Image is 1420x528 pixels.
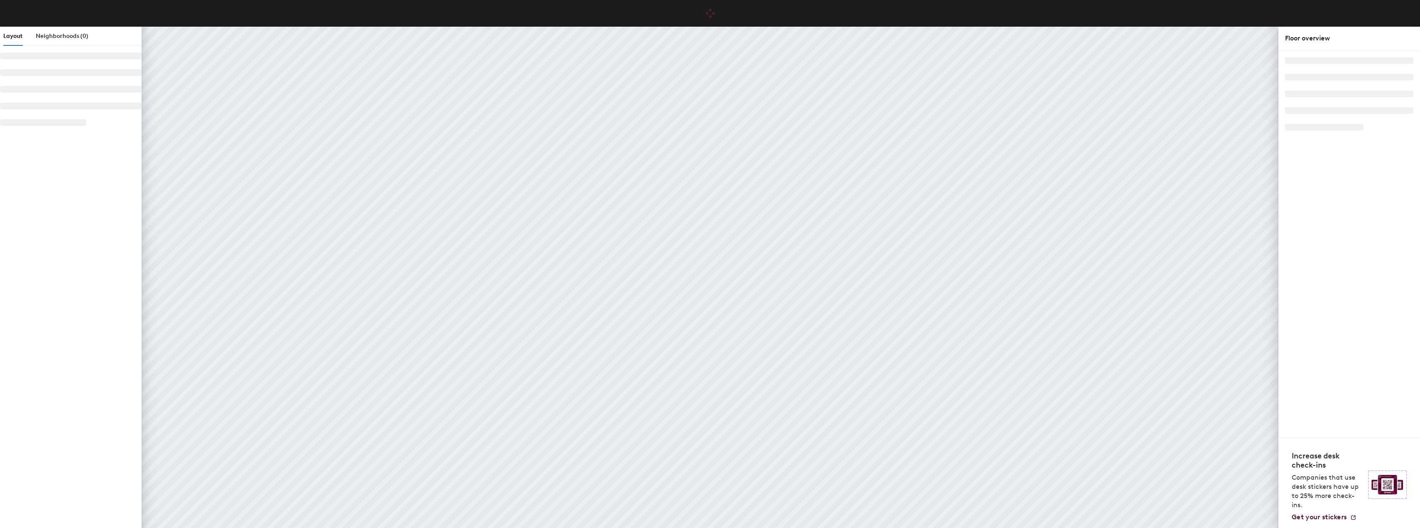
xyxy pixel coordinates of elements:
span: Layout [3,33,22,40]
h4: Increase desk check-ins [1292,451,1363,470]
a: Get your stickers [1292,513,1357,521]
span: Get your stickers [1292,513,1347,521]
img: Sticker logo [1368,470,1407,499]
p: Companies that use desk stickers have up to 25% more check-ins. [1292,473,1363,510]
span: Neighborhoods (0) [36,33,88,40]
div: Floor overview [1285,33,1413,43]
